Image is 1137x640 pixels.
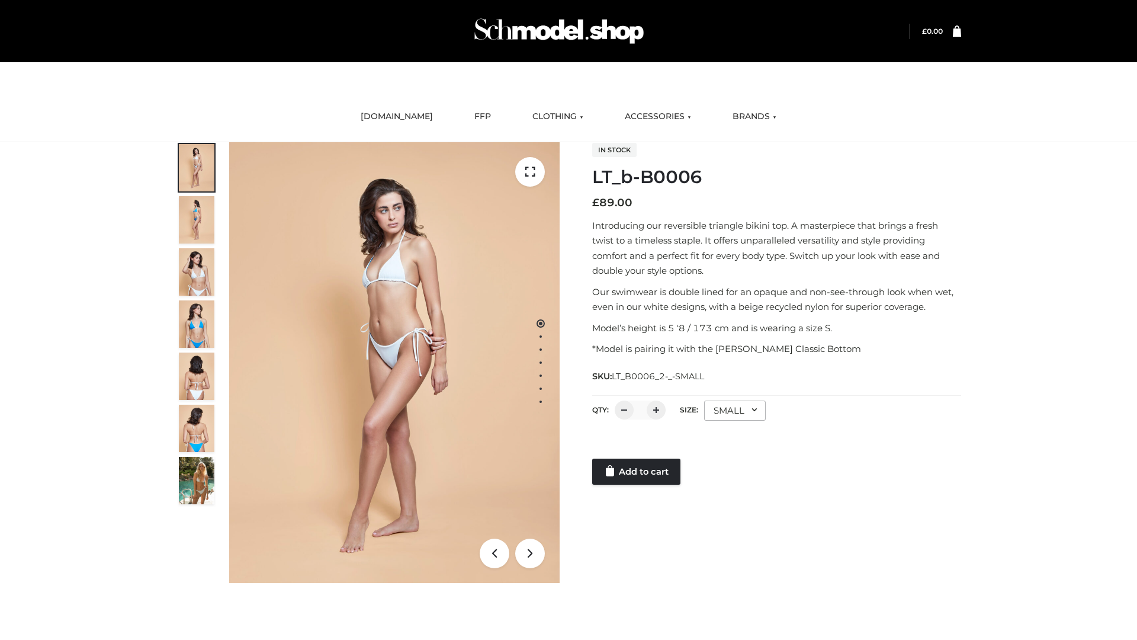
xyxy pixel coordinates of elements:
[352,104,442,130] a: [DOMAIN_NAME]
[523,104,592,130] a: CLOTHING
[179,353,214,400] img: ArielClassicBikiniTop_CloudNine_AzureSky_OW114ECO_7-scaled.jpg
[179,300,214,348] img: ArielClassicBikiniTop_CloudNine_AzureSky_OW114ECO_4-scaled.jpg
[612,371,704,382] span: LT_B0006_2-_-SMALL
[592,196,632,209] bdi: 89.00
[592,218,961,279] p: Introducing our reversible triangle bikini top. A masterpiece that brings a fresh twist to a time...
[229,142,560,583] img: ArielClassicBikiniTop_CloudNine_AzureSky_OW114ECO_1
[179,457,214,504] img: Arieltop_CloudNine_AzureSky2.jpg
[704,401,766,421] div: SMALL
[179,144,214,191] img: ArielClassicBikiniTop_CloudNine_AzureSky_OW114ECO_1-scaled.jpg
[592,167,961,188] h1: LT_b-B0006
[724,104,785,130] a: BRANDS
[465,104,500,130] a: FFP
[616,104,700,130] a: ACCESSORIES
[179,248,214,296] img: ArielClassicBikiniTop_CloudNine_AzureSky_OW114ECO_3-scaled.jpg
[179,196,214,244] img: ArielClassicBikiniTop_CloudNine_AzureSky_OW114ECO_2-scaled.jpg
[922,27,943,36] bdi: 0.00
[592,284,961,315] p: Our swimwear is double lined for an opaque and non-see-through look when wet, even in our white d...
[470,8,648,55] img: Schmodel Admin 964
[922,27,927,36] span: £
[592,143,637,157] span: In stock
[592,459,680,485] a: Add to cart
[680,405,698,414] label: Size:
[922,27,943,36] a: £0.00
[179,405,214,452] img: ArielClassicBikiniTop_CloudNine_AzureSky_OW114ECO_8-scaled.jpg
[592,321,961,336] p: Model’s height is 5 ‘8 / 173 cm and is wearing a size S.
[592,405,609,414] label: QTY:
[592,196,599,209] span: £
[592,341,961,357] p: *Model is pairing it with the [PERSON_NAME] Classic Bottom
[592,369,705,383] span: SKU:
